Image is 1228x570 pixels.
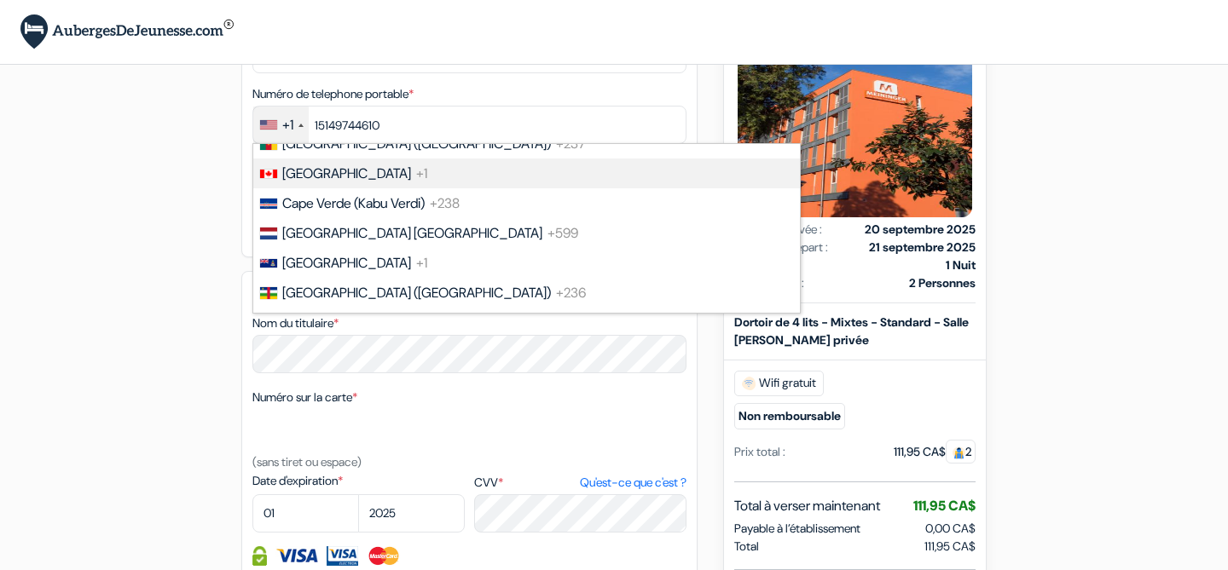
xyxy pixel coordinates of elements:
[282,194,425,212] span: Cape Verde (Kabu Verdi)
[580,474,686,492] a: Qu'est-ce que c'est ?
[869,239,976,256] strong: 21 septembre 2025
[252,389,357,406] label: Numéro sur la carte
[734,443,785,461] div: Prix total :
[946,440,976,463] span: 2
[252,454,362,469] small: (sans tiret ou espace)
[252,314,339,332] label: Nom du titulaire
[474,474,686,492] label: CVV
[953,446,965,459] img: guest.svg
[909,274,976,292] strong: 2 Personnes
[327,546,357,566] img: Visa Electron
[282,284,551,302] span: [GEOGRAPHIC_DATA] ([GEOGRAPHIC_DATA])
[547,224,578,242] span: +599
[252,85,414,103] label: Numéro de telephone portable
[275,546,318,566] img: Visa
[946,256,976,274] strong: 1 Nuit
[925,521,976,536] span: 0,00 CA$
[742,377,756,390] img: free_wifi.svg
[924,538,976,556] span: 111,95 CA$
[282,164,411,182] span: [GEOGRAPHIC_DATA]
[252,472,465,490] label: Date d'expiration
[416,254,427,272] span: +1
[913,497,976,515] span: 111,95 CA$
[282,224,542,242] span: [GEOGRAPHIC_DATA] [GEOGRAPHIC_DATA]
[734,496,880,516] span: Total à verser maintenant
[252,143,801,314] ul: List of countries
[252,546,267,566] img: Information de carte de crédit entièrement encryptée et sécurisée
[734,538,759,556] span: Total
[734,371,824,396] span: Wifi gratuit
[865,221,976,239] strong: 20 septembre 2025
[367,546,402,566] img: Master Card
[20,14,234,49] img: AubergesDeJeunesse.com
[894,443,976,461] div: 111,95 CA$
[734,403,845,429] small: Non remboursable
[734,314,969,348] b: Dortoir de 4 lits - Mixtes - Standard - Salle [PERSON_NAME] privée
[430,194,460,212] span: +238
[734,520,860,538] span: Payable à l’établissement
[556,135,585,153] span: +237
[416,164,427,182] span: +1
[282,115,293,135] div: +1
[253,107,309,143] div: United States: +1
[252,106,686,144] input: 201-555-0123
[282,135,551,153] span: [GEOGRAPHIC_DATA] ([GEOGRAPHIC_DATA])
[556,284,586,302] span: +236
[282,254,411,272] span: [GEOGRAPHIC_DATA]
